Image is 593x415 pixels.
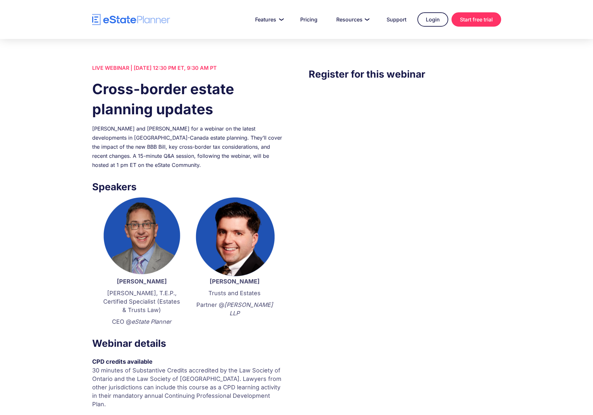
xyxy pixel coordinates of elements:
p: Trusts and Estates [195,289,275,297]
a: Support [379,13,414,26]
div: [PERSON_NAME] and [PERSON_NAME] for a webinar on the latest developments in [GEOGRAPHIC_DATA]-Can... [92,124,284,170]
h1: Cross-border estate planning updates [92,79,284,119]
div: LIVE WEBINAR | [DATE] 12:30 PM ET, 9:30 AM PT [92,63,284,72]
p: 30 minutes of Substantive Credits accredited by the Law Society of Ontario and the Law Society of... [92,366,284,409]
a: Features [247,13,289,26]
strong: [PERSON_NAME] [117,278,167,285]
h3: Register for this webinar [309,67,501,82]
h3: Speakers [92,179,284,194]
em: [PERSON_NAME] LLP [224,301,273,317]
p: ‍ [195,321,275,329]
p: Partner @ [195,301,275,318]
a: Start free trial [451,12,501,27]
em: eState Planner [131,318,171,325]
a: Login [417,12,448,27]
p: CEO @ [102,318,182,326]
a: Pricing [292,13,325,26]
strong: [PERSON_NAME] [210,278,260,285]
strong: CPD credits available [92,358,153,365]
a: Resources [328,13,376,26]
p: [PERSON_NAME], T.E.P., Certified Specialist (Estates & Trusts Law) [102,289,182,314]
h3: Webinar details [92,336,284,351]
